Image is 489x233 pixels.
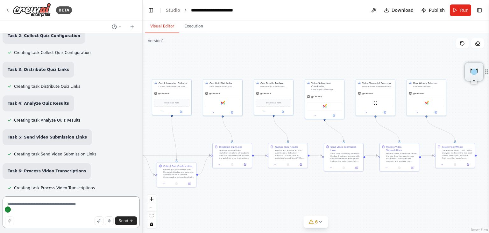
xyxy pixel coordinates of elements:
[145,20,179,33] button: Visual Editor
[427,110,445,114] button: Open in side panel
[159,85,189,88] div: Collect comprehensive quiz configuration from the administrator including {quiz_topic}, {difficul...
[311,95,322,98] span: gpt-4o-mini
[392,7,414,13] span: Download
[324,143,364,171] div: Send Video Submission LinksSend congratulatory emails to the top 3 quiz performers with video sub...
[166,7,248,13] nav: breadcrumb
[330,145,361,152] div: Send Video Submission Links
[374,117,401,141] g: Edge from 1dabc6ee-d4f0-4f9b-9cb9-1d6dbfd2c3ff to b0d3a9a0-aed0-4df7-8276-fc27a5057a37
[209,85,240,88] div: Send personalized quiz invitation emails to all students from the processed list. Include the gen...
[356,79,395,116] div: Video Transcript ProcessorMonitor video submissions from top performers, transcribe video content...
[295,163,306,167] button: Open in side panel
[393,166,406,170] button: No output available
[425,101,429,105] img: Gmail
[221,101,225,105] img: Gmail
[223,110,241,114] button: Open in side panel
[475,6,484,15] button: Show right sidebar
[386,145,417,152] div: Process Video Transcriptions
[442,149,473,159] div: Compare all video transcription analyses to determine the best overall performer. Make the final ...
[157,162,196,187] div: Collect Quiz ConfigurationGather quiz parameters from the administrator and generate appropriate ...
[164,101,179,104] span: Drop tools here
[148,38,164,43] div: Version 1
[323,117,345,141] g: Edge from 3f5fcdb1-0395-4620-a9a0-2132e43c6b07 to b93be5f6-00e1-4505-aba1-d3738e7ea9d8
[281,163,294,167] button: No output available
[143,154,155,176] g: Edge from b30279ff-d753-4bb6-ae6b-fde2670a587d to 95fb43b3-6d76-4d07-9407-36337d562975
[56,6,72,14] div: BETA
[435,143,475,168] div: Select Final WinnerCompare all video transcription analyses to determine the best overall perform...
[374,101,378,105] img: ScrapeWebsiteTool
[272,117,290,141] g: Edge from 5078b9ee-3c41-4ca3-8cc2-3ad4107e0806 to 6821804b-3b3a-4841-9123-59765fc26bf8
[221,117,234,141] g: Edge from 1ca27f14-f7b4-41ff-9cba-b5d4c00d357e to 5a1fad52-3093-4fb2-842a-4b90ce5080f7
[147,220,156,228] button: toggle interactivity
[254,154,266,157] g: Edge from 5a1fad52-3093-4fb2-842a-4b90ce5080f7 to 6821804b-3b3a-4841-9123-59765fc26bf8
[219,149,250,159] div: Send personalized quiz invitation emails to all students from the processed list. Include the qui...
[8,101,69,106] strong: Task 4: Analyze Quiz Results
[212,143,252,168] div: Distribute Quiz LinksSend personalized quiz invitation emails to all students from the processed ...
[442,145,463,148] div: Select Final Winner
[13,3,51,17] img: Logo
[8,34,80,38] strong: Task 2: Collect Quiz Configuration
[170,182,183,186] button: No output available
[143,154,211,157] g: Edge from b30279ff-d753-4bb6-ae6b-fde2670a587d to 5a1fad52-3093-4fb2-842a-4b90ce5080f7
[14,118,81,123] span: Creating task Analyze Quiz Results
[429,7,445,13] span: Publish
[184,182,195,186] button: Open in side panel
[381,4,416,16] button: Download
[305,79,344,119] div: Video Submission CoordinatorSend video submission invitations to the top 3 quiz performers. Provi...
[310,154,322,157] g: Edge from 6821804b-3b3a-4841-9123-59765fc26bf8 to b93be5f6-00e1-4505-aba1-d3738e7ea9d8
[152,79,192,115] div: Quiz Information CollectorCollect comprehensive quiz configuration from the administrator includi...
[460,7,469,13] span: Run
[5,216,14,225] button: Improve this prompt
[275,149,306,159] div: Monitor and analyze all quiz submissions. Calculate individual scores, rank all participants, and...
[163,168,194,178] div: Gather quiz parameters from the administrator and generate appropriate quiz content. Create well-...
[170,117,178,160] g: Edge from 67cae6cc-6e88-493b-81a8-a2dcf9d5461b to 95fb43b3-6d76-4d07-9407-36337d562975
[163,164,192,168] div: Collect Quiz Configuration
[379,143,419,171] div: Process Video TranscriptionsMonitor video submissions from the top 3 performers. Access each vide...
[275,145,298,148] div: Analyze Quiz Results
[115,216,137,225] button: Send
[146,6,155,15] button: Hide left sidebar
[219,145,242,148] div: Distribute Quiz Links
[413,92,424,95] span: gpt-4o-mini
[158,92,169,95] span: gpt-4o-mini
[8,169,86,173] strong: Task 6: Process Video Transcriptions
[260,85,291,88] div: Monitor quiz submissions, analyze responses, calculate scores, and identify the top 3 performers ...
[450,4,471,16] button: Run
[260,81,291,85] div: Quiz Results Analyzer
[172,110,190,114] button: Open in side panel
[119,218,128,223] span: Send
[260,92,271,95] span: gpt-4o-mini
[240,163,251,167] button: Open in side panel
[14,152,96,157] span: Creating task Send Video Submission Links
[421,154,434,157] g: Edge from b0d3a9a0-aed0-4df7-8276-fc27a5057a37 to d7777d0f-0453-41ca-84f2-f49f3edb1a58
[362,85,393,88] div: Monitor video submissions from top performers, transcribe video content, and analyze the transcri...
[274,110,292,114] button: Open in side panel
[14,84,80,89] span: Creating task Distribute Quiz Links
[147,195,156,203] button: zoom in
[330,152,361,162] div: Send congratulatory emails to the top 3 quiz performers with video submission instructions. Inclu...
[351,166,362,170] button: Open in side panel
[448,163,462,167] button: No output available
[179,20,208,33] button: Execution
[159,81,189,85] div: Quiz Information Collector
[407,166,418,170] button: Open in side panel
[376,110,394,114] button: Open in side panel
[325,114,343,117] button: Open in side panel
[198,154,211,176] g: Edge from 95fb43b3-6d76-4d07-9407-36337d562975 to 5a1fad52-3093-4fb2-842a-4b90ce5080f7
[109,23,124,31] button: Switch to previous chat
[463,163,473,167] button: Open in side panel
[266,101,281,104] span: Drop tools here
[209,92,220,95] span: gpt-4o-mini
[147,212,156,220] button: fit view
[365,154,378,157] g: Edge from b93be5f6-00e1-4505-aba1-d3738e7ea9d8 to b0d3a9a0-aed0-4df7-8276-fc27a5057a37
[14,185,95,191] span: Creating task Process Video Transcriptions
[362,92,373,95] span: gpt-4o-mini
[311,81,342,88] div: Video Submission Coordinator
[323,104,327,108] img: Gmail
[14,50,91,55] span: Creating task Collect Quiz Configuration
[386,152,417,162] div: Monitor video submissions from the top 3 performers. Access each video, transcribe the content, a...
[413,85,444,88] div: Compare all video transcriptions and evaluations to select the best performer based on {final_eva...
[315,219,318,225] span: 6
[362,81,393,85] div: Video Transcript Processor
[311,88,342,91] div: Send video submission invitations to the top 3 quiz performers. Provide clear instructions for {v...
[147,195,156,228] div: React Flow controls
